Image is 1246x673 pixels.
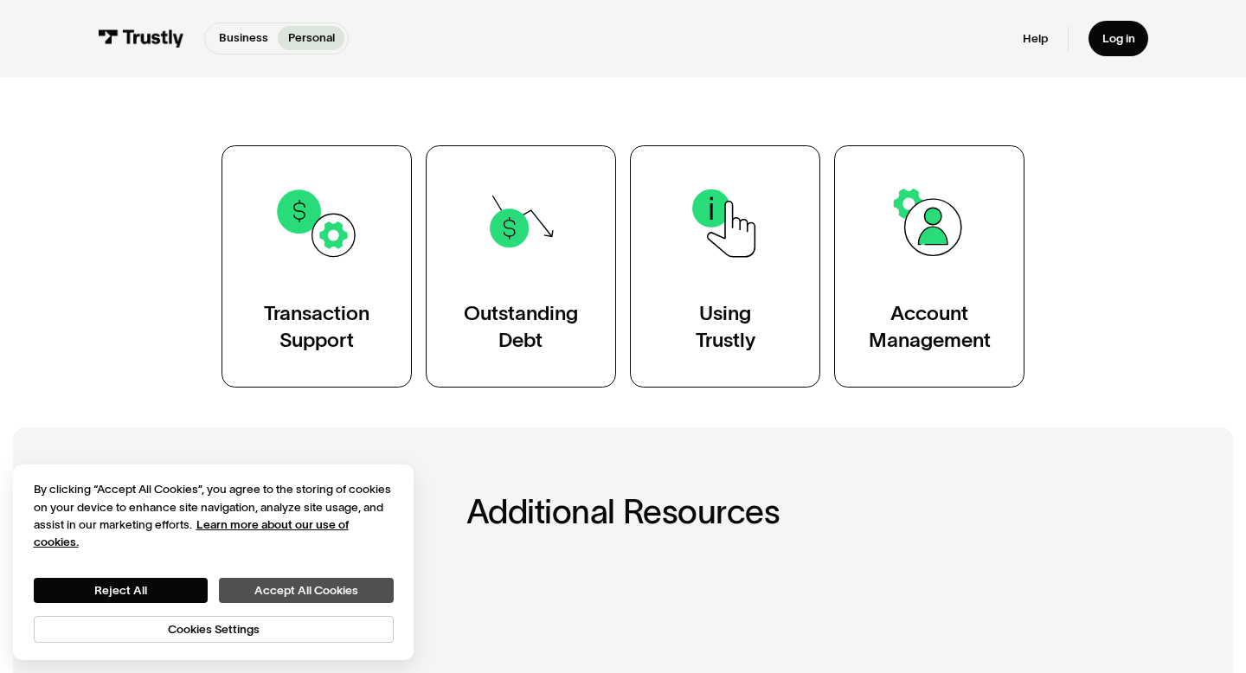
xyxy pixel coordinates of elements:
button: Reject All [34,578,208,603]
a: Personal [278,26,344,50]
p: Personal [288,29,335,47]
a: Log in [1089,21,1148,56]
button: Accept All Cookies [219,578,393,603]
div: By clicking “Accept All Cookies”, you agree to the storing of cookies on your device to enhance s... [34,481,394,551]
a: UsingTrustly [630,145,820,388]
a: Help [1023,31,1048,47]
h2: Additional Resources [139,494,1107,530]
a: TransactionSupport [222,145,412,388]
div: Cookie banner [13,465,414,660]
div: Transaction Support [264,300,369,354]
div: Privacy [34,481,394,643]
a: AccountManagement [834,145,1024,388]
div: Outstanding Debt [464,300,578,354]
a: More information about your privacy, opens in a new tab [34,518,349,548]
div: Using Trustly [696,300,755,354]
a: Business [209,26,278,50]
button: Cookies Settings [34,616,394,643]
img: Trustly Logo [98,29,184,48]
div: Account Management [869,300,991,354]
div: Log in [1102,31,1135,47]
a: OutstandingDebt [426,145,616,388]
p: Business [219,29,268,47]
